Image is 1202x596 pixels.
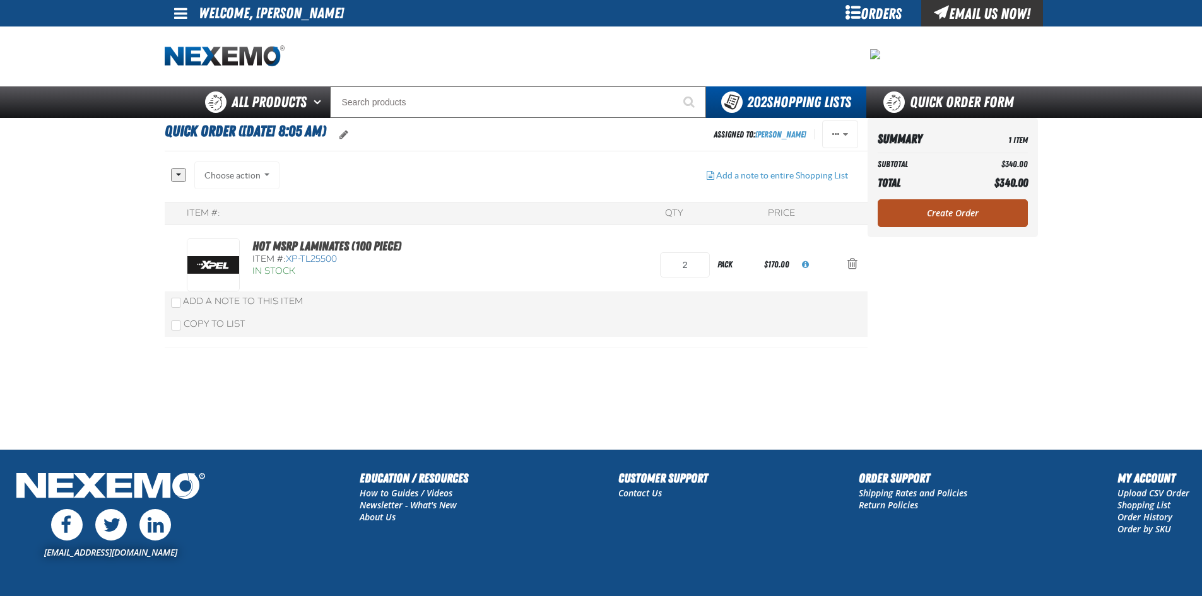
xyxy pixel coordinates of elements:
[232,91,307,114] span: All Products
[183,296,303,307] span: Add a Note to This Item
[618,469,708,488] h2: Customer Support
[165,122,326,140] span: Quick Order ([DATE] 8:05 AM)
[710,250,762,279] div: pack
[171,298,181,308] input: Add a Note to This Item
[665,207,683,219] div: QTY
[792,251,819,279] button: View All Prices for XP-TL25500
[1117,511,1172,523] a: Order History
[706,86,866,118] button: You have 202 Shopping Lists. Open to view details
[963,128,1028,150] td: 1 Item
[171,320,181,330] input: Copy To List
[859,487,967,499] a: Shipping Rates and Policies
[1117,523,1171,535] a: Order by SKU
[878,156,963,173] th: Subtotal
[252,254,490,266] div: Item #:
[329,121,358,149] button: oro.shoppinglist.label.edit.tooltip
[697,161,858,189] button: Add a note to entire Shopping List
[309,86,330,118] button: Open All Products pages
[1117,499,1170,511] a: Shopping List
[360,487,452,499] a: How to Guides / Videos
[764,259,789,269] span: $170.00
[44,546,177,558] a: [EMAIL_ADDRESS][DOMAIN_NAME]
[286,254,337,264] span: XP-TL25500
[878,173,963,193] th: Total
[618,487,662,499] a: Contact Us
[859,499,918,511] a: Return Policies
[866,86,1037,118] a: Quick Order Form
[859,469,967,488] h2: Order Support
[165,45,285,67] a: Home
[822,120,858,148] button: Actions of Quick Order (7/21/2025, 8:05 AM)
[878,199,1028,227] a: Create Order
[165,45,285,67] img: Nexemo logo
[747,93,767,111] strong: 202
[360,469,468,488] h2: Education / Resources
[1117,487,1189,499] a: Upload CSV Order
[252,238,401,254] a: Hot MSRP Laminates (100 Piece)
[360,511,396,523] a: About Us
[13,469,209,506] img: Nexemo Logo
[994,176,1028,189] span: $340.00
[963,156,1028,173] td: $340.00
[837,251,868,279] button: Action Remove Hot MSRP Laminates (100 Piece) from Quick Order (7/21/2025, 8:05 AM)
[870,49,880,59] img: 0913759d47fe0bb872ce56e1ce62d35c.jpeg
[747,93,851,111] span: Shopping Lists
[878,128,963,150] th: Summary
[1117,469,1189,488] h2: My Account
[360,499,457,511] a: Newsletter - What's New
[755,129,806,139] a: [PERSON_NAME]
[768,207,795,219] div: Price
[252,266,490,278] div: In Stock
[660,252,710,278] input: Product Quantity
[675,86,706,118] button: Start Searching
[330,86,706,118] input: Search
[187,207,220,219] div: Item #:
[171,318,245,329] label: Copy To List
[714,126,806,143] div: Assigned To:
